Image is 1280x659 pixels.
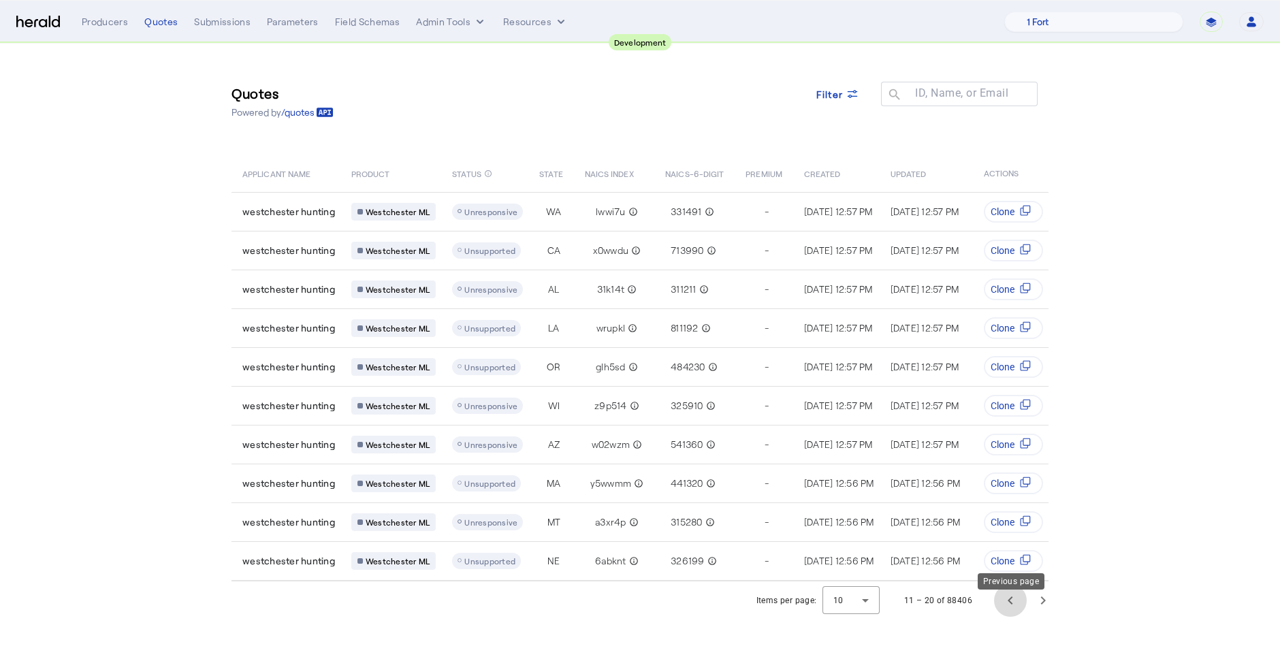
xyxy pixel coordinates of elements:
[548,321,560,335] span: LA
[671,515,703,529] span: 315280
[703,515,715,529] mat-icon: info_outline
[596,360,626,374] span: glh5sd
[804,361,873,372] span: [DATE] 12:57 PM
[765,399,769,413] span: -
[991,321,1014,335] span: Clone
[671,477,703,490] span: 441320
[242,283,335,296] span: westchester hunting
[464,207,517,216] span: Unresponsive
[242,205,335,219] span: westchester hunting
[702,205,714,219] mat-icon: info_outline
[231,84,334,103] h3: Quotes
[804,555,874,566] span: [DATE] 12:56 PM
[881,87,904,104] mat-icon: search
[539,166,562,180] span: STATE
[464,517,517,527] span: Unresponsive
[242,321,335,335] span: westchester hunting
[671,438,703,451] span: 541360
[984,550,1043,572] button: Clone
[804,244,873,256] span: [DATE] 12:57 PM
[366,478,430,489] span: Westchester ML
[765,515,769,529] span: -
[804,322,873,334] span: [DATE] 12:57 PM
[548,438,560,451] span: AZ
[594,399,627,413] span: z9p514
[904,594,972,607] div: 11 – 20 of 88406
[991,477,1014,490] span: Clone
[705,360,718,374] mat-icon: info_outline
[991,515,1014,529] span: Clone
[891,206,959,217] span: [DATE] 12:57 PM
[335,15,400,29] div: Field Schemas
[464,556,515,566] span: Unsupported
[626,360,638,374] mat-icon: info_outline
[624,283,637,296] mat-icon: info_outline
[978,573,1044,590] div: Previous page
[891,516,961,528] span: [DATE] 12:56 PM
[593,244,629,257] span: x0wwdu
[631,477,643,490] mat-icon: info_outline
[804,166,841,180] span: CREATED
[596,205,626,219] span: lwwi7u
[464,362,515,372] span: Unsupported
[991,205,1014,219] span: Clone
[596,321,626,335] span: wrupkl
[464,401,517,411] span: Unresponsive
[991,283,1014,296] span: Clone
[984,240,1043,261] button: Clone
[548,399,560,413] span: WI
[984,472,1043,494] button: Clone
[547,477,561,490] span: MA
[366,556,430,566] span: Westchester ML
[628,244,641,257] mat-icon: info_outline
[627,399,639,413] mat-icon: info_outline
[366,361,430,372] span: Westchester ML
[630,438,642,451] mat-icon: info_outline
[804,477,874,489] span: [DATE] 12:56 PM
[144,15,178,29] div: Quotes
[231,106,334,119] p: Powered by
[597,283,625,296] span: 31k14t
[991,399,1014,413] span: Clone
[625,321,637,335] mat-icon: info_outline
[765,477,769,490] span: -
[891,361,959,372] span: [DATE] 12:57 PM
[804,400,873,411] span: [DATE] 12:57 PM
[891,283,959,295] span: [DATE] 12:57 PM
[626,205,638,219] mat-icon: info_outline
[671,205,702,219] span: 331491
[704,244,716,257] mat-icon: info_outline
[991,244,1014,257] span: Clone
[547,515,561,529] span: MT
[548,283,560,296] span: AL
[671,283,697,296] span: 311211
[503,15,568,29] button: Resources dropdown menu
[765,321,769,335] span: -
[547,554,560,568] span: NE
[547,360,561,374] span: OR
[194,15,251,29] div: Submissions
[671,321,699,335] span: 811192
[82,15,128,29] div: Producers
[703,438,716,451] mat-icon: info_outline
[991,438,1014,451] span: Clone
[805,82,871,106] button: Filter
[242,360,335,374] span: westchester hunting
[452,166,481,180] span: STATUS
[592,438,630,451] span: w02wzm
[891,438,959,450] span: [DATE] 12:57 PM
[984,356,1043,378] button: Clone
[804,516,874,528] span: [DATE] 12:56 PM
[242,166,310,180] span: APPLICANT NAME
[891,477,961,489] span: [DATE] 12:56 PM
[595,515,626,529] span: a3xr4p
[546,205,562,219] span: WA
[765,283,769,296] span: -
[416,15,487,29] button: internal dropdown menu
[705,554,717,568] mat-icon: info_outline
[756,594,817,607] div: Items per page:
[891,166,927,180] span: UPDATED
[242,399,335,413] span: westchester hunting
[366,400,430,411] span: Westchester ML
[891,322,959,334] span: [DATE] 12:57 PM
